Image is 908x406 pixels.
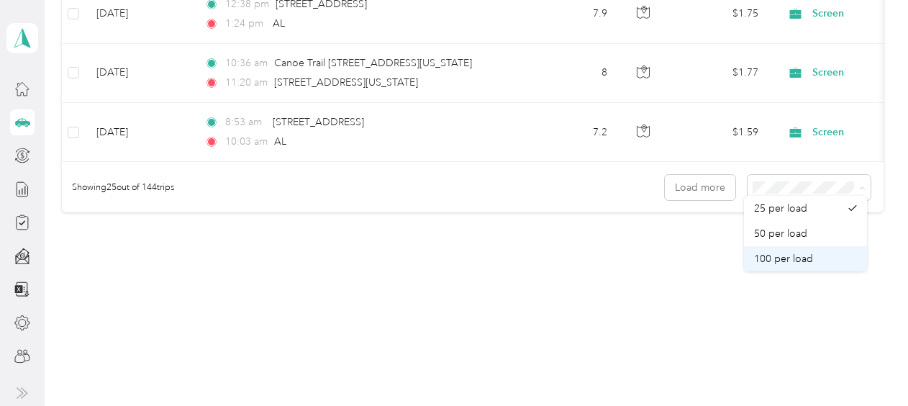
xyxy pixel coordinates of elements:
span: [STREET_ADDRESS][US_STATE] [274,76,418,89]
td: $1.77 [669,44,770,103]
span: 10:03 am [225,134,268,150]
td: 8 [524,44,619,103]
span: Showing 25 out of 144 trips [62,181,174,194]
span: AL [274,135,286,148]
iframe: Everlance-gr Chat Button Frame [827,325,908,406]
span: 10:36 am [225,55,268,71]
span: 1:24 pm [225,16,266,32]
span: 25 per load [754,202,807,215]
span: [STREET_ADDRESS] [273,116,364,128]
span: 8:53 am [225,114,266,130]
td: [DATE] [85,103,193,162]
td: 7.2 [524,103,619,162]
span: AL [273,17,285,30]
td: $1.59 [669,103,770,162]
span: Canoe Trail [STREET_ADDRESS][US_STATE] [274,57,472,69]
td: [DATE] [85,44,193,103]
span: 100 per load [754,253,813,265]
span: 50 per load [754,227,807,240]
button: Load more [665,175,735,200]
span: 11:20 am [225,75,268,91]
